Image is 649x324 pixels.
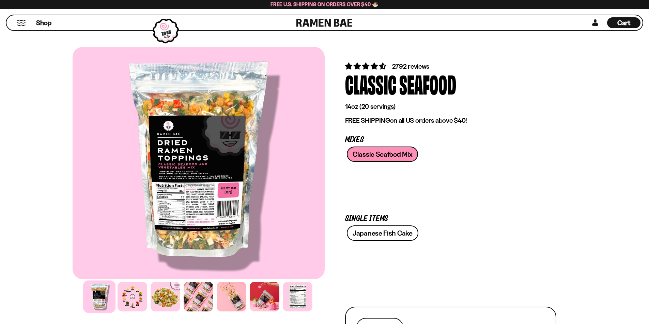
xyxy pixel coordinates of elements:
span: Free U.S. Shipping on Orders over $40 🍜 [271,1,378,7]
a: Cart [607,15,640,30]
p: Mixes [345,137,556,143]
a: Japanese Fish Cake [347,225,418,241]
a: Shop [36,17,51,28]
p: 14oz (20 servings) [345,102,556,111]
button: Mobile Menu Trigger [17,20,26,26]
span: Cart [617,19,631,27]
span: 2792 reviews [392,62,430,70]
div: Classic [345,71,397,97]
strong: FREE SHIPPING [345,116,390,124]
p: on all US orders above $40! [345,116,556,125]
div: Seafood [399,71,456,97]
p: Single Items [345,216,556,222]
span: Shop [36,18,51,28]
span: 4.68 stars [345,62,388,70]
